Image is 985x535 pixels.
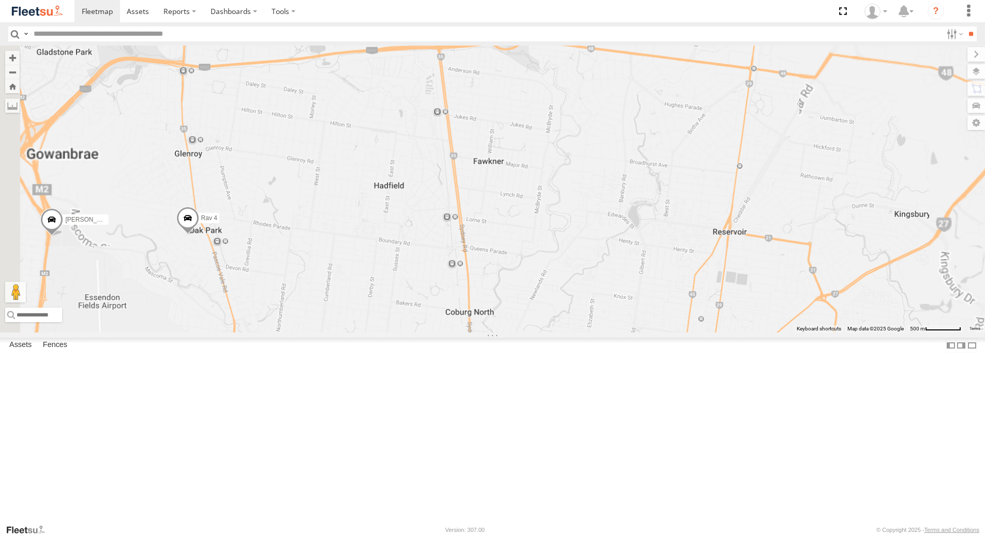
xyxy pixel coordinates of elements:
div: Peter Edwardes [861,4,891,19]
div: Version: 307.00 [445,527,485,533]
a: Terms (opens in new tab) [969,326,980,330]
label: Measure [5,98,20,113]
span: Rav 4 [201,215,217,222]
label: Dock Summary Table to the Right [956,338,966,353]
label: Search Filter Options [943,26,965,41]
i: ? [928,3,944,20]
button: Keyboard shortcuts [797,325,841,332]
span: [PERSON_NAME] [65,216,116,223]
label: Assets [4,338,37,353]
label: Dock Summary Table to the Left [946,338,956,353]
span: 500 m [910,326,925,331]
button: Zoom in [5,51,20,65]
div: © Copyright 2025 - [876,527,979,533]
button: Map Scale: 500 m per 66 pixels [907,325,964,332]
button: Drag Pegman onto the map to open Street View [5,282,26,302]
a: Terms and Conditions [924,527,979,533]
span: Map data ©2025 Google [847,326,904,331]
label: Map Settings [967,115,985,130]
button: Zoom Home [5,79,20,93]
img: fleetsu-logo-horizontal.svg [10,4,64,18]
a: Visit our Website [6,525,53,535]
button: Zoom out [5,65,20,79]
label: Fences [38,338,72,353]
label: Hide Summary Table [967,338,977,353]
label: Search Query [22,26,30,41]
